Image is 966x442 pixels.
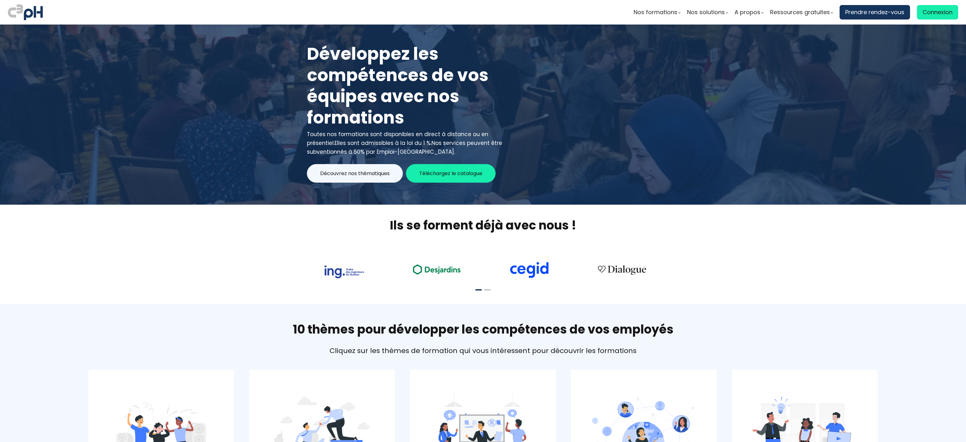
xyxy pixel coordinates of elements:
[335,139,431,147] span: Elles sont admissibles à la loi du 1 %.
[917,5,958,19] a: Connexion
[324,266,364,278] img: 73f878ca33ad2a469052bbe3fa4fd140.png
[923,8,952,17] span: Connexion
[735,8,760,17] span: A propos
[509,262,549,278] img: cdf238afa6e766054af0b3fe9d0794df.png
[307,130,503,156] div: Toutes nos formations sont disponibles en direct à distance ou en présentiel.
[307,43,503,128] h1: Développez les compétences de vos équipes avec nos formations
[845,8,904,17] span: Prendre rendez-vous
[594,261,650,278] img: 4cbfeea6ce3138713587aabb8dcf64fe.png
[299,217,667,233] h2: Ils se forment déjà avec nous !
[634,8,677,17] span: Nos formations
[320,169,390,177] span: Découvrez nos thématiques
[419,169,482,177] span: Téléchargez le catalogue
[8,345,958,356] div: Cliquez sur les thèmes de formation qui vous intéressent pour découvrir les formations
[408,261,465,278] img: ea49a208ccc4d6e7deb170dc1c457f3b.png
[8,321,958,337] h2: 10 thèmes pour développer les compétences de vos employés
[770,8,830,17] span: Ressources gratuites
[3,428,67,442] iframe: chat widget
[307,164,403,183] button: Découvrez nos thématiques
[840,5,910,19] a: Prendre rendez-vous
[687,8,725,17] span: Nos solutions
[8,3,43,21] img: logo C3PH
[406,164,496,183] button: Téléchargez le catalogue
